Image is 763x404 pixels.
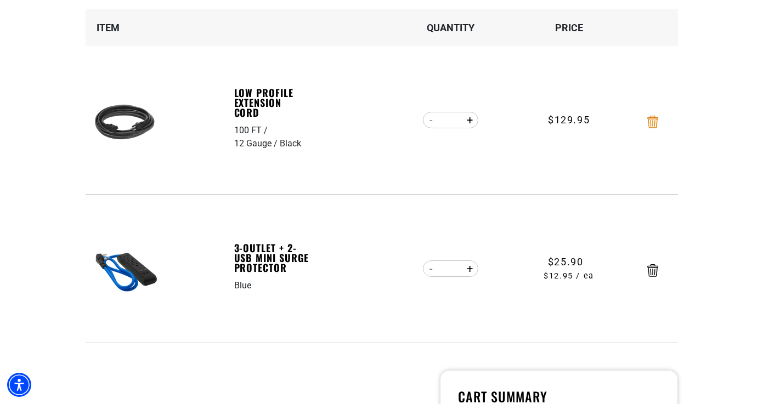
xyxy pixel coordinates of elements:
[647,118,658,126] a: Remove Low Profile Extension Cord - 100 FT / 12 Gauge / Black
[647,266,658,274] a: Remove 3-Outlet + 2-USB Mini Surge Protector - Blue
[548,112,590,127] span: $129.95
[7,373,31,397] div: Accessibility Menu
[234,243,310,272] a: 3-Outlet + 2-USB Mini Surge Protector
[440,259,461,278] input: Quantity for 3-Outlet + 2-USB Mini Surge Protector
[86,9,234,46] th: Item
[548,254,584,269] span: $25.90
[234,279,251,292] div: Blue
[234,124,270,137] div: 100 FT
[510,9,628,46] th: Price
[391,9,510,46] th: Quantity
[90,238,159,308] img: blue
[510,270,628,282] span: $12.95 / ea
[234,137,280,150] div: 12 Gauge
[234,88,310,117] a: Low Profile Extension Cord
[90,90,159,159] img: black
[440,111,461,129] input: Quantity for Low Profile Extension Cord
[280,137,301,150] div: Black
